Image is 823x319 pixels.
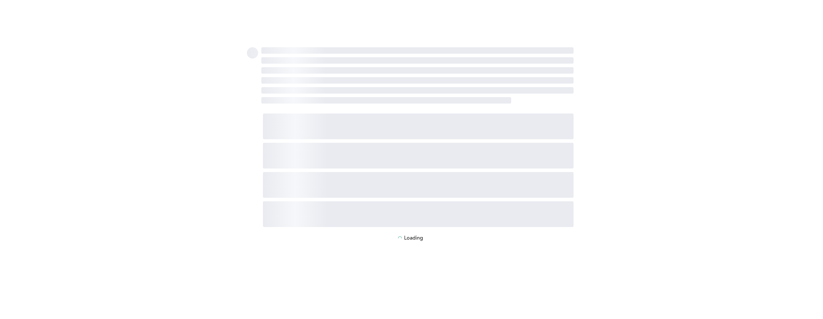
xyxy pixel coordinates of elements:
[261,57,574,64] span: ‌
[263,172,574,198] span: ‌
[261,47,574,54] span: ‌
[261,87,574,94] span: ‌
[263,114,574,139] span: ‌
[263,143,574,169] span: ‌
[261,77,574,84] span: ‌
[247,47,258,59] span: ‌
[404,235,423,241] p: Loading
[261,67,574,74] span: ‌
[261,97,511,104] span: ‌
[263,201,574,227] span: ‌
